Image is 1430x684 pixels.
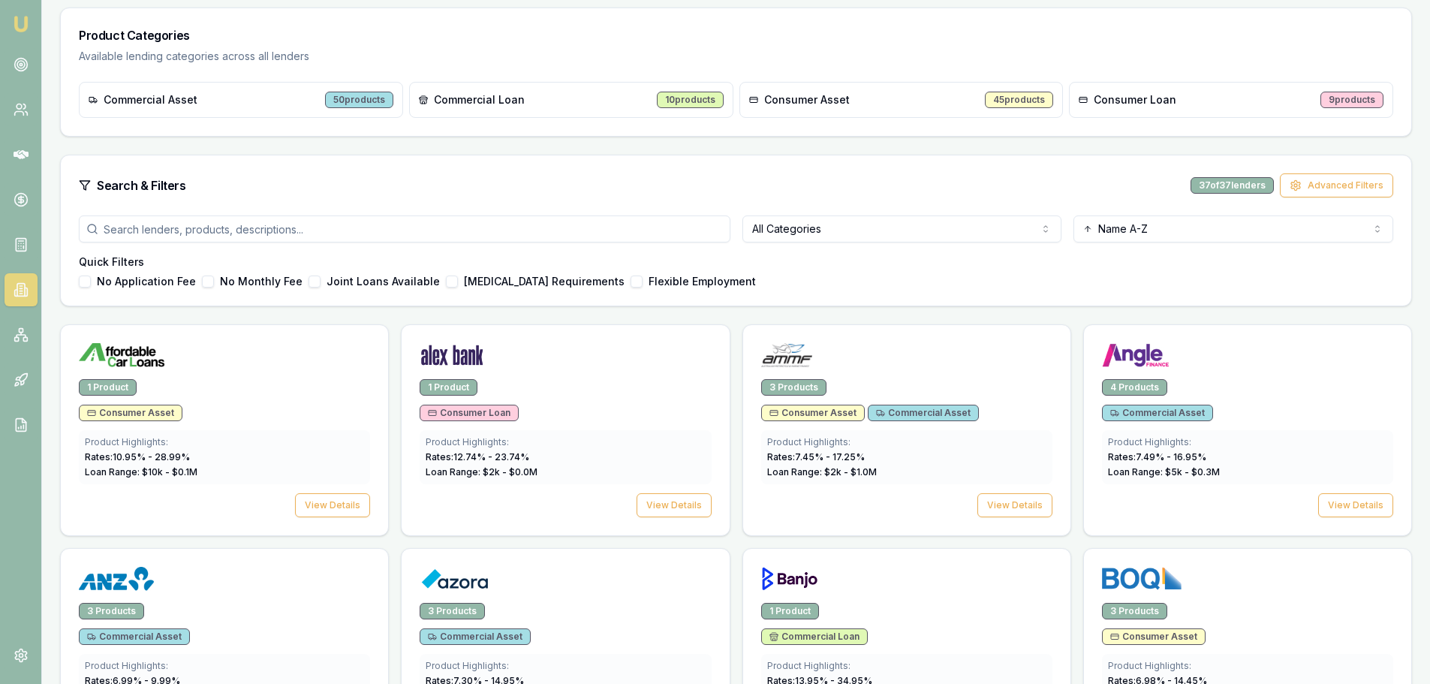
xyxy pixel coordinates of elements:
[420,567,489,591] img: Azora logo
[767,660,1046,672] div: Product Highlights:
[761,567,818,591] img: Banjo logo
[79,49,1393,64] p: Available lending categories across all lenders
[295,493,370,517] button: View Details
[79,255,1393,270] h4: Quick Filters
[1108,466,1220,478] span: Loan Range: $ 5 k - $ 0.3 M
[85,451,190,463] span: Rates: 10.95 % - 28.99 %
[420,343,484,367] img: Alex Bank logo
[85,660,364,672] div: Product Highlights:
[767,436,1046,448] div: Product Highlights:
[79,603,144,619] div: 3 Products
[420,379,477,396] div: 1 Product
[1191,177,1274,194] div: 37 of 37 lenders
[426,451,529,463] span: Rates: 12.74 % - 23.74 %
[428,631,522,643] span: Commercial Asset
[876,407,971,419] span: Commercial Asset
[60,324,389,536] a: Affordable Car Loans logo1 ProductConsumer AssetProduct Highlights:Rates:10.95% - 28.99%Loan Rang...
[97,276,196,287] label: No Application Fee
[426,466,537,478] span: Loan Range: $ 2 k - $ 0.0 M
[79,26,1393,44] h3: Product Categories
[420,603,485,619] div: 3 Products
[1108,436,1387,448] div: Product Highlights:
[327,276,440,287] label: Joint Loans Available
[1110,631,1197,643] span: Consumer Asset
[97,176,186,194] h3: Search & Filters
[87,631,182,643] span: Commercial Asset
[85,436,364,448] div: Product Highlights:
[87,407,174,419] span: Consumer Asset
[1280,173,1393,197] button: Advanced Filters
[1102,567,1182,591] img: BOQ Finance logo
[1318,493,1393,517] button: View Details
[769,407,856,419] span: Consumer Asset
[79,343,164,367] img: Affordable Car Loans logo
[1108,660,1387,672] div: Product Highlights:
[79,567,154,591] img: ANZ logo
[985,92,1053,108] div: 45 products
[767,451,865,463] span: Rates: 7.45 % - 17.25 %
[764,92,850,107] span: Consumer Asset
[742,324,1071,536] a: AMMF logo3 ProductsConsumer AssetCommercial AssetProduct Highlights:Rates:7.45% - 17.25%Loan Rang...
[1102,379,1167,396] div: 4 Products
[761,343,813,367] img: AMMF logo
[769,631,860,643] span: Commercial Loan
[428,407,510,419] span: Consumer Loan
[434,92,525,107] span: Commercial Loan
[220,276,303,287] label: No Monthly Fee
[1094,92,1176,107] span: Consumer Loan
[1102,343,1170,367] img: Angle Finance logo
[1320,92,1383,108] div: 9 products
[426,436,705,448] div: Product Highlights:
[1108,451,1206,463] span: Rates: 7.49 % - 16.95 %
[325,92,393,108] div: 50 products
[1110,407,1205,419] span: Commercial Asset
[104,92,197,107] span: Commercial Asset
[767,466,877,478] span: Loan Range: $ 2 k - $ 1.0 M
[426,660,705,672] div: Product Highlights:
[1102,603,1167,619] div: 3 Products
[401,324,730,536] a: Alex Bank logo1 ProductConsumer LoanProduct Highlights:Rates:12.74% - 23.74%Loan Range: $2k - $0....
[79,215,730,243] input: Search lenders, products, descriptions...
[657,92,724,108] div: 10 products
[761,379,826,396] div: 3 Products
[637,493,712,517] button: View Details
[85,466,197,478] span: Loan Range: $ 10 k - $ 0.1 M
[464,276,625,287] label: [MEDICAL_DATA] Requirements
[649,276,756,287] label: Flexible Employment
[1083,324,1412,536] a: Angle Finance logo4 ProductsCommercial AssetProduct Highlights:Rates:7.49% - 16.95%Loan Range: $5...
[761,603,819,619] div: 1 Product
[79,379,137,396] div: 1 Product
[977,493,1052,517] button: View Details
[12,15,30,33] img: emu-icon-u.png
